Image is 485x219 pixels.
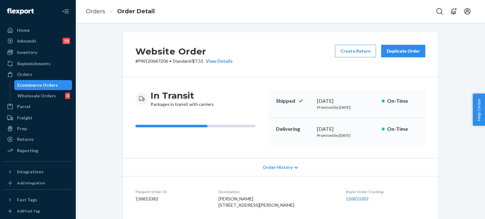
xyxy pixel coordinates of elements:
div: 4 [65,93,70,99]
div: [DATE] [317,125,377,133]
div: Prep [17,125,27,132]
span: Standard [173,58,191,64]
a: Orders [4,69,72,79]
dd: 136813382 [135,196,208,202]
p: Delivering [276,125,312,133]
dt: Flexport Order ID [135,189,208,194]
a: Wholesale Orders4 [14,91,72,101]
p: Promised by [DATE] [317,133,377,138]
div: Add Integration [17,180,45,186]
a: Home [4,25,72,35]
button: Open account menu [461,5,474,18]
a: Add Fast Tag [4,207,72,215]
div: Replenishments [17,61,51,67]
p: On-Time [387,125,418,133]
a: Add Integration [4,179,72,187]
button: Fast Tags [4,195,72,205]
div: Freight [17,115,33,121]
span: Order History [263,164,293,170]
a: Order Detail [117,8,155,15]
a: 136813382 [346,196,368,201]
div: Wholesale Orders [17,93,56,99]
a: Ecommerce Orders [14,80,72,90]
div: [DATE] [317,97,377,105]
iframe: To enrich screen reader interactions, please activate Accessibility in Grammarly extension settings [445,200,479,216]
a: Replenishments [4,59,72,69]
div: Packages in transit with carriers [151,90,214,107]
button: Open notifications [447,5,460,18]
div: Orders [17,71,32,78]
p: # PW120647206 / $7.51 [135,58,233,64]
a: Parcel [4,101,72,112]
button: Close Navigation [59,5,72,18]
a: Freight [4,113,72,123]
a: Orders [86,8,105,15]
div: Integrations [17,169,44,175]
a: Inbounds18 [4,36,72,46]
p: Promised by [DATE] [317,105,377,110]
div: Duplicate Order [386,48,420,54]
div: 18 [63,38,70,44]
dt: Destination [219,189,336,194]
div: Ecommerce Orders [17,82,58,88]
img: Flexport logo [7,8,34,14]
div: Add Fast Tag [17,208,40,214]
button: Create Return [335,45,376,57]
div: Home [17,27,30,33]
p: Shipped [276,97,312,105]
div: Fast Tags [17,197,37,203]
ol: breadcrumbs [81,2,160,21]
span: [PERSON_NAME] [STREET_ADDRESS][PERSON_NAME] [219,196,294,208]
button: Integrations [4,167,72,177]
a: Inventory [4,47,72,57]
button: Duplicate Order [381,45,425,57]
dt: Buyer Order Tracking [346,189,425,194]
button: Open Search Box [433,5,446,18]
div: Reporting [17,147,38,154]
p: On-Time [387,97,418,105]
button: Help Center [473,94,485,126]
div: Inbounds [17,38,36,44]
a: Reporting [4,146,72,156]
div: Returns [17,136,34,142]
div: Parcel [17,103,30,110]
a: Returns [4,134,72,144]
div: Inventory [17,49,37,55]
span: • [169,58,171,64]
h2: Website Order [135,45,233,58]
a: Prep [4,124,72,134]
h3: In Transit [151,90,214,101]
button: View Details [203,58,233,64]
